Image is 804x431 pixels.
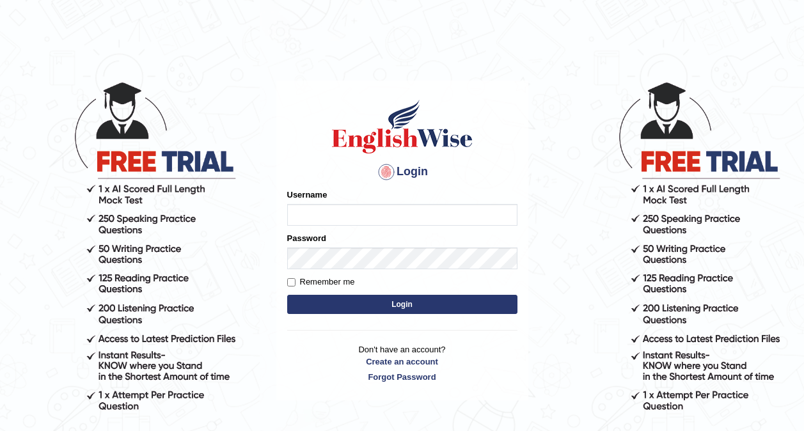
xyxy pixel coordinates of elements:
p: Don't have an account? [287,343,517,383]
h4: Login [287,162,517,182]
label: Username [287,189,327,201]
a: Create an account [287,356,517,368]
button: Login [287,295,517,314]
img: Logo of English Wise sign in for intelligent practice with AI [329,98,475,155]
a: Forgot Password [287,371,517,383]
label: Remember me [287,276,355,288]
input: Remember me [287,278,296,286]
label: Password [287,232,326,244]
